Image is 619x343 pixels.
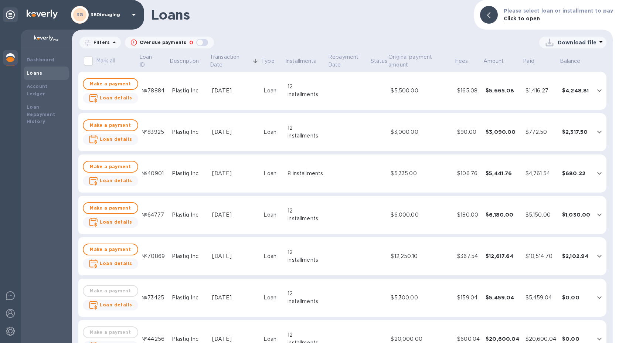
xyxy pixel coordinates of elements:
[210,53,260,69] span: Transaction Date
[526,335,556,343] div: $20,600.04
[172,252,206,260] div: Plastiq Inc
[100,302,132,308] b: Loan details
[558,39,596,46] p: Download file
[560,57,581,65] p: Balance
[83,217,138,228] button: Loan details
[562,252,590,260] div: $2,102.94
[27,84,48,96] b: Account Ledger
[486,87,520,94] div: $5,665.08
[212,170,258,177] div: [DATE]
[288,207,324,223] div: 12 installments
[288,124,324,140] div: 12 installments
[391,252,451,260] div: $12,250.10
[288,83,324,98] div: 12 installments
[562,294,590,301] div: $0.00
[261,57,275,65] p: Type
[526,128,556,136] div: $772.50
[457,211,480,219] div: $180.00
[526,211,556,219] div: $5,150.00
[27,104,55,125] b: Loan Repayment History
[328,53,370,69] p: Repayment Date
[83,78,138,90] button: Make a payment
[142,170,166,177] div: №40901
[83,300,138,310] button: Loan details
[263,211,282,219] div: Loan
[562,335,590,343] div: $0.00
[3,7,18,22] div: Unpin categories
[96,57,115,65] p: Mark all
[212,128,258,136] div: [DATE]
[288,170,324,177] div: 8 installments
[486,294,520,301] div: $5,459.04
[486,211,520,218] div: $6,180.00
[91,12,127,17] p: 360imaging
[594,126,605,137] button: expand row
[486,128,520,136] div: $3,090.00
[212,87,258,95] div: [DATE]
[594,85,605,96] button: expand row
[142,294,166,302] div: №73425
[170,57,208,65] span: Description
[263,128,282,136] div: Loan
[285,57,316,65] p: Installments
[594,251,605,262] button: expand row
[391,128,451,136] div: $3,000.00
[89,245,132,254] span: Make a payment
[523,57,544,65] span: Paid
[263,252,282,260] div: Loan
[391,211,451,219] div: $6,000.00
[388,53,444,69] p: Original payment amount
[100,95,132,101] b: Loan details
[172,128,206,136] div: Plastiq Inc
[83,258,138,269] button: Loan details
[560,57,590,65] span: Balance
[172,294,206,302] div: Plastiq Inc
[142,87,166,95] div: №78884
[142,211,166,219] div: №64777
[27,10,58,18] img: Logo
[212,335,258,343] div: [DATE]
[483,57,514,65] span: Amount
[142,335,166,343] div: №44256
[594,292,605,303] button: expand row
[526,87,556,95] div: $1,416.27
[212,294,258,302] div: [DATE]
[391,335,451,343] div: $20,000.00
[125,37,214,48] button: Overdue payments0
[172,170,206,177] div: Plastiq Inc
[100,261,132,266] b: Loan details
[261,57,284,65] span: Type
[457,128,480,136] div: $90.00
[486,170,520,177] div: $5,441.76
[455,57,478,65] span: Fees
[83,161,138,173] button: Make a payment
[91,39,110,45] p: Filters
[388,53,453,69] span: Original payment amount
[83,134,138,145] button: Loan details
[76,12,84,17] b: 3G
[151,7,468,23] h1: Loans
[263,294,282,302] div: Loan
[371,57,387,65] p: Status
[288,248,324,264] div: 12 installments
[526,252,556,260] div: $10,514.70
[27,57,55,62] b: Dashboard
[562,87,590,94] div: $4,248.81
[212,252,258,260] div: [DATE]
[210,53,251,69] p: Transaction Date
[100,178,132,183] b: Loan details
[457,170,480,177] div: $106.76
[504,8,613,14] b: Please select loan or installment to pay
[391,170,451,177] div: $5,335.00
[457,252,480,260] div: $367.54
[288,290,324,305] div: 12 installments
[89,121,132,130] span: Make a payment
[140,39,186,46] p: Overdue payments
[83,119,138,131] button: Make a payment
[83,244,138,255] button: Make a payment
[483,57,504,65] p: Amount
[457,294,480,302] div: $159.04
[27,70,42,76] b: Loans
[89,204,132,213] span: Make a payment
